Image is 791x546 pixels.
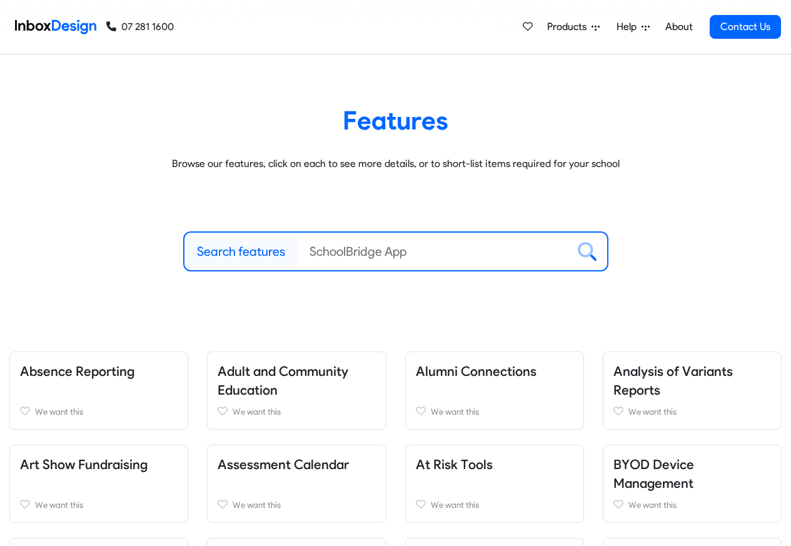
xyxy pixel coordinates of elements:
a: Art Show Fundraising [20,457,148,472]
div: Alumni Connections [396,351,593,430]
a: Adult and Community Education [218,363,348,398]
a: We want this [416,497,573,512]
a: We want this [20,497,178,512]
a: 07 281 1600 [106,19,174,34]
div: Analysis of Variants Reports [593,351,791,430]
a: Products [542,14,605,39]
div: BYOD Device Management [593,445,791,523]
div: At Risk Tools [396,445,593,523]
span: We want this [35,407,83,417]
a: At Risk Tools [416,457,493,472]
a: We want this [20,404,178,419]
label: Search features [197,242,285,261]
a: Absence Reporting [20,363,134,379]
a: We want this [416,404,573,419]
a: Help [612,14,655,39]
a: About [662,14,696,39]
a: We want this [613,497,771,512]
a: We want this [613,404,771,419]
span: Help [617,19,642,34]
a: We want this [218,497,375,512]
span: We want this [431,500,479,510]
span: We want this [233,407,281,417]
span: We want this [35,500,83,510]
div: Assessment Calendar [198,445,395,523]
span: Products [547,19,592,34]
a: BYOD Device Management [613,457,694,491]
div: Adult and Community Education [198,351,395,430]
a: Contact Us [710,15,781,39]
span: We want this [233,500,281,510]
span: We want this [628,407,677,417]
input: SchoolBridge App [297,233,568,270]
a: Analysis of Variants Reports [613,363,733,398]
heading: Features [19,104,772,136]
a: Assessment Calendar [218,457,349,472]
span: We want this [628,500,677,510]
p: Browse our features, click on each to see more details, or to short-list items required for your ... [19,156,772,171]
a: Alumni Connections [416,363,537,379]
span: We want this [431,407,479,417]
a: We want this [218,404,375,419]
